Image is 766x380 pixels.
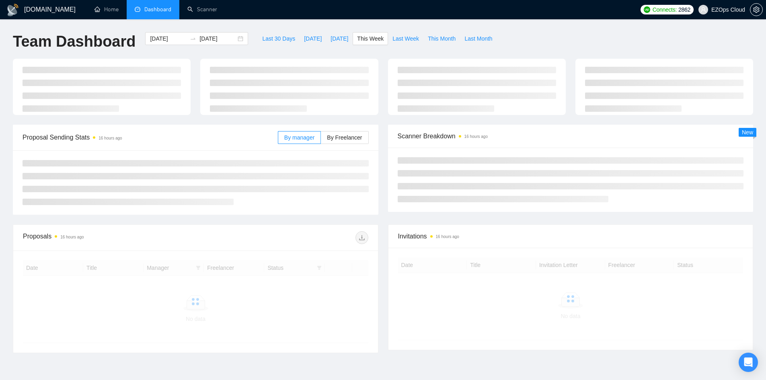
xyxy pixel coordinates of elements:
button: [DATE] [326,32,353,45]
a: searchScanner [187,6,217,13]
a: setting [750,6,763,13]
button: Last Month [460,32,497,45]
span: setting [750,6,762,13]
span: Proposal Sending Stats [23,132,278,142]
span: Last Month [464,34,492,43]
span: [DATE] [331,34,348,43]
span: Scanner Breakdown [398,131,744,141]
h1: Team Dashboard [13,32,136,51]
button: [DATE] [300,32,326,45]
button: This Month [423,32,460,45]
span: Last 30 Days [262,34,295,43]
a: homeHome [94,6,119,13]
span: By manager [284,134,314,141]
div: Open Intercom Messenger [739,353,758,372]
span: By Freelancer [327,134,362,141]
time: 16 hours ago [436,234,459,239]
span: 2862 [678,5,690,14]
span: Last Week [392,34,419,43]
span: swap-right [190,35,196,42]
span: This Week [357,34,384,43]
span: to [190,35,196,42]
span: This Month [428,34,456,43]
span: Invitations [398,231,743,241]
span: Connects: [653,5,677,14]
time: 16 hours ago [99,136,122,140]
div: Proposals [23,231,195,244]
img: logo [6,4,19,16]
img: upwork-logo.png [644,6,650,13]
input: Start date [150,34,187,43]
span: user [700,7,706,12]
button: This Week [353,32,388,45]
span: dashboard [135,6,140,12]
button: Last 30 Days [258,32,300,45]
time: 16 hours ago [60,235,84,239]
input: End date [199,34,236,43]
button: Last Week [388,32,423,45]
span: [DATE] [304,34,322,43]
button: setting [750,3,763,16]
span: Dashboard [144,6,171,13]
time: 16 hours ago [464,134,488,139]
span: New [742,129,753,136]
